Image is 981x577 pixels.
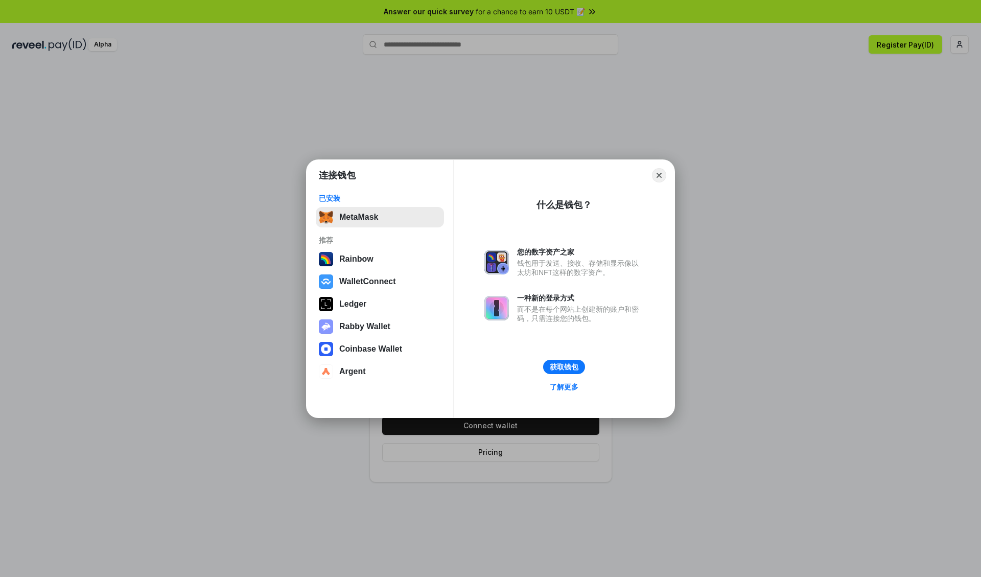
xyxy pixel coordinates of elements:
[316,271,444,292] button: WalletConnect
[339,299,366,309] div: Ledger
[339,213,378,222] div: MetaMask
[319,194,441,203] div: 已安装
[339,344,402,354] div: Coinbase Wallet
[319,169,356,181] h1: 连接钱包
[550,382,578,391] div: 了解更多
[517,259,644,277] div: 钱包用于发送、接收、存储和显示像以太坊和NFT这样的数字资产。
[652,168,666,182] button: Close
[319,297,333,311] img: svg+xml,%3Csvg%20xmlns%3D%22http%3A%2F%2Fwww.w3.org%2F2000%2Fsvg%22%20width%3D%2228%22%20height%3...
[319,236,441,245] div: 推荐
[484,250,509,274] img: svg+xml,%3Csvg%20xmlns%3D%22http%3A%2F%2Fwww.w3.org%2F2000%2Fsvg%22%20fill%3D%22none%22%20viewBox...
[316,361,444,382] button: Argent
[339,367,366,376] div: Argent
[319,252,333,266] img: svg+xml,%3Csvg%20width%3D%22120%22%20height%3D%22120%22%20viewBox%3D%220%200%20120%20120%22%20fil...
[544,380,585,394] a: 了解更多
[319,364,333,379] img: svg+xml,%3Csvg%20width%3D%2228%22%20height%3D%2228%22%20viewBox%3D%220%200%2028%2028%22%20fill%3D...
[339,322,390,331] div: Rabby Wallet
[517,247,644,257] div: 您的数字资产之家
[484,296,509,320] img: svg+xml,%3Csvg%20xmlns%3D%22http%3A%2F%2Fwww.w3.org%2F2000%2Fsvg%22%20fill%3D%22none%22%20viewBox...
[316,339,444,359] button: Coinbase Wallet
[316,207,444,227] button: MetaMask
[517,305,644,323] div: 而不是在每个网站上创建新的账户和密码，只需连接您的钱包。
[339,255,373,264] div: Rainbow
[319,210,333,224] img: svg+xml,%3Csvg%20fill%3D%22none%22%20height%3D%2233%22%20viewBox%3D%220%200%2035%2033%22%20width%...
[517,293,644,303] div: 一种新的登录方式
[316,249,444,269] button: Rainbow
[316,316,444,337] button: Rabby Wallet
[543,360,585,374] button: 获取钱包
[319,342,333,356] img: svg+xml,%3Csvg%20width%3D%2228%22%20height%3D%2228%22%20viewBox%3D%220%200%2028%2028%22%20fill%3D...
[319,319,333,334] img: svg+xml,%3Csvg%20xmlns%3D%22http%3A%2F%2Fwww.w3.org%2F2000%2Fsvg%22%20fill%3D%22none%22%20viewBox...
[550,362,578,372] div: 获取钱包
[319,274,333,289] img: svg+xml,%3Csvg%20width%3D%2228%22%20height%3D%2228%22%20viewBox%3D%220%200%2028%2028%22%20fill%3D...
[339,277,396,286] div: WalletConnect
[536,199,592,211] div: 什么是钱包？
[316,294,444,314] button: Ledger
